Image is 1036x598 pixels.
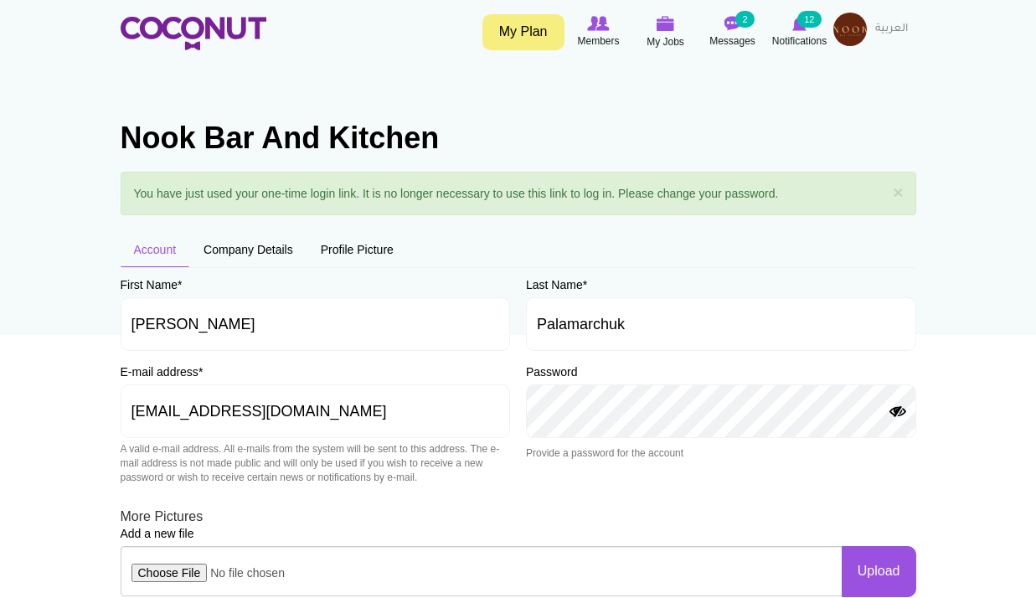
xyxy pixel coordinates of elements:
[797,11,821,28] small: 12
[526,276,587,293] label: Last Name
[121,442,511,485] div: A valid e-mail address. All e-mails from the system will be sent to this address. The e-mail addr...
[735,11,754,28] small: 2
[647,34,684,50] span: My Jobs
[724,16,741,31] img: Messages
[526,297,916,351] input: Last Name
[840,193,915,209] a: Back to Profile
[772,33,827,49] span: Notifications
[190,232,307,267] a: Company Details
[482,14,564,50] a: My Plan
[198,365,203,379] span: This field is required.
[121,525,194,542] label: Add a new file
[867,13,916,46] a: العربية
[699,13,766,51] a: Messages Messages 2
[307,232,407,267] a: Profile Picture
[121,172,916,215] div: You have just used your one-time login link. It is no longer necessary to use this link to log in...
[657,16,675,31] img: My Jobs
[121,17,266,50] img: Home
[121,297,511,351] input: First Name
[121,121,916,155] h1: Nook Bar And Kitchen
[842,546,916,597] button: Upload
[709,33,755,49] span: Messages
[766,13,833,51] a: Notifications Notifications 12
[121,276,183,293] label: First Name
[587,16,609,31] img: Browse Members
[121,363,204,380] label: E-mail address
[888,405,908,419] button: Show Password
[121,509,204,523] span: More Pictures
[792,16,807,31] img: Notifications
[577,33,619,49] span: Members
[178,278,182,291] span: This field is required.
[893,183,903,201] a: ×
[121,232,190,267] a: Account
[526,446,916,461] div: Provide a password for the account
[565,13,632,51] a: Browse Members Members
[526,363,577,380] label: Password
[583,278,587,291] span: This field is required.
[632,13,699,52] a: My Jobs My Jobs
